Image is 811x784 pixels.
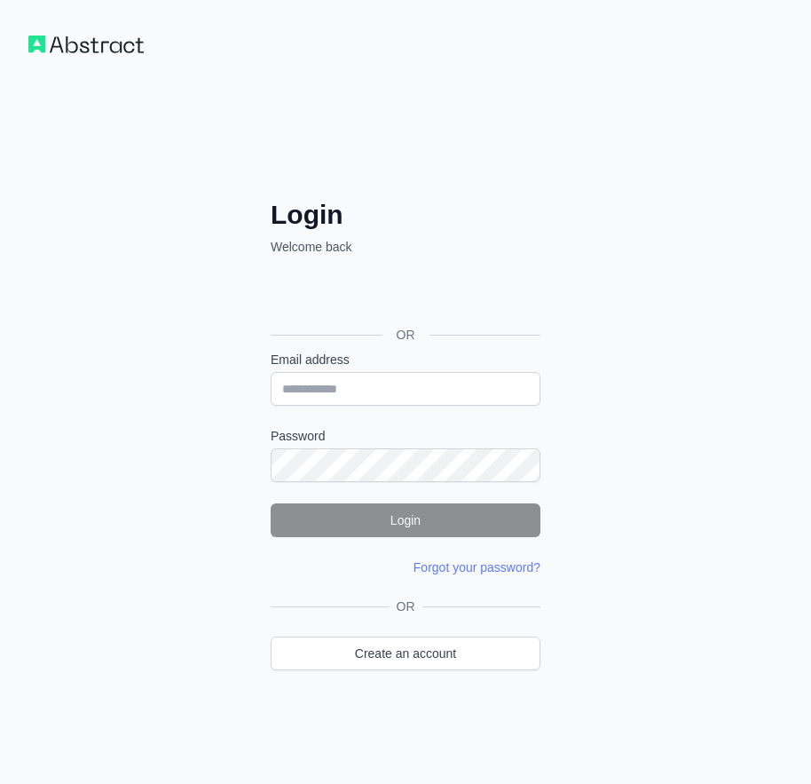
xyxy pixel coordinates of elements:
[271,199,540,231] h2: Login
[271,637,540,670] a: Create an account
[413,560,540,574] a: Forgot your password?
[271,238,540,256] p: Welcome back
[28,36,144,53] img: Workflow
[271,427,540,445] label: Password
[271,503,540,537] button: Login
[382,326,429,344] span: OR
[390,598,422,615] span: OR
[271,351,540,368] label: Email address
[262,275,546,314] iframe: Bouton "Se connecter avec Google"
